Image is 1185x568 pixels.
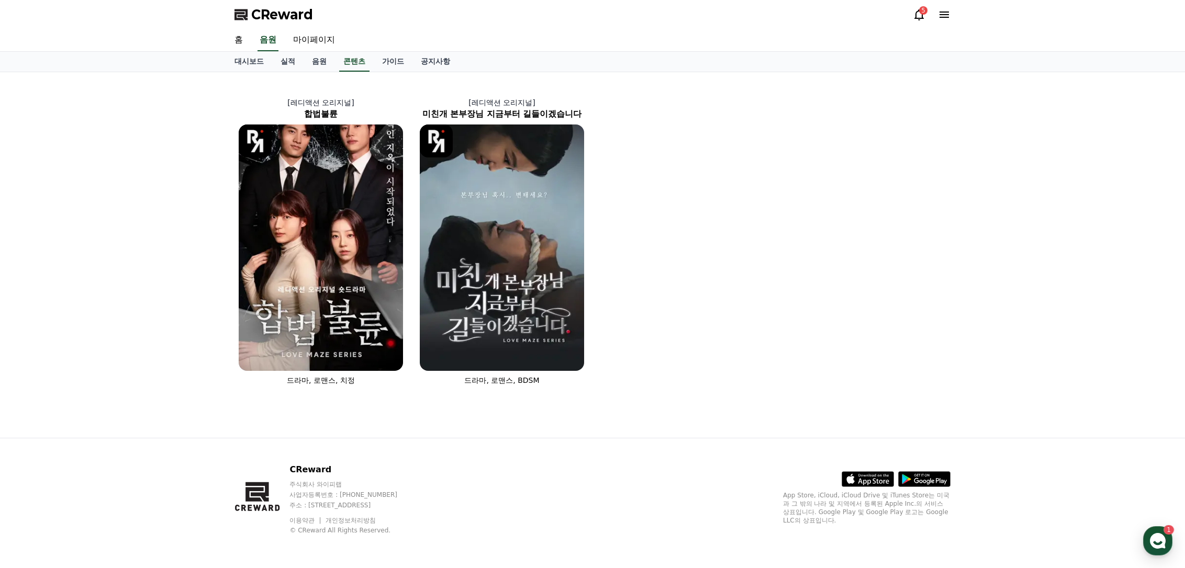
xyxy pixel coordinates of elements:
[3,332,69,358] a: 홈
[226,52,272,72] a: 대시보드
[289,480,417,489] p: 주식회사 와이피랩
[96,348,108,356] span: 대화
[162,347,174,356] span: 설정
[234,6,313,23] a: CReward
[106,331,110,339] span: 1
[783,491,951,525] p: App Store, iCloud, iCloud Drive 및 iTunes Store는 미국과 그 밖의 나라 및 지역에서 등록된 Apple Inc.의 서비스 상표입니다. Goo...
[69,332,135,358] a: 1대화
[411,89,593,394] a: [레디액션 오리지널] 미친개 본부장님 지금부터 길들이겠습니다 미친개 본부장님 지금부터 길들이겠습니다 [object Object] Logo 드라마, 로맨스, BDSM
[226,29,251,51] a: 홈
[239,124,272,157] img: [object Object] Logo
[289,463,417,476] p: CReward
[33,347,39,356] span: 홈
[135,332,201,358] a: 설정
[285,29,343,51] a: 마이페이지
[258,29,278,51] a: 음원
[913,8,925,21] a: 5
[412,52,459,72] a: 공지사항
[239,124,403,371] img: 합법불륜
[272,52,304,72] a: 실적
[230,97,411,108] p: [레디액션 오리지널]
[464,376,539,384] span: 드라마, 로맨스, BDSM
[420,124,453,157] img: [object Object] Logo
[289,501,417,509] p: 주소 : [STREET_ADDRESS]
[230,89,411,394] a: [레디액션 오리지널] 합법불륜 합법불륜 [object Object] Logo 드라마, 로맨스, 치정
[251,6,313,23] span: CReward
[339,52,370,72] a: 콘텐츠
[420,124,584,371] img: 미친개 본부장님 지금부터 길들이겠습니다
[287,376,355,384] span: 드라마, 로맨스, 치정
[289,526,417,535] p: © CReward All Rights Reserved.
[411,108,593,120] h2: 미친개 본부장님 지금부터 길들이겠습니다
[919,6,927,15] div: 5
[326,517,376,524] a: 개인정보처리방침
[374,52,412,72] a: 가이드
[411,97,593,108] p: [레디액션 오리지널]
[289,517,322,524] a: 이용약관
[289,491,417,499] p: 사업자등록번호 : [PHONE_NUMBER]
[304,52,335,72] a: 음원
[230,108,411,120] h2: 합법불륜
